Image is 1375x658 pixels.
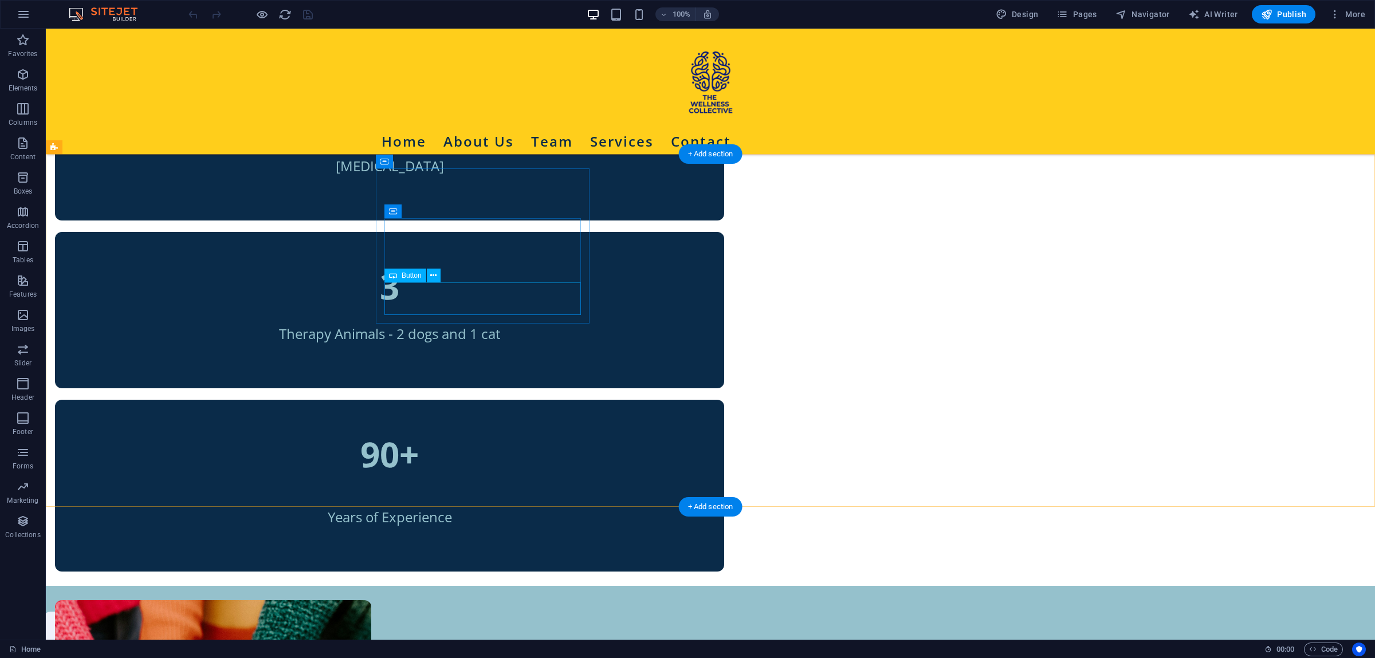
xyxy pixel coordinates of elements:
p: Features [9,290,37,299]
p: Tables [13,255,33,265]
button: 100% [655,7,696,21]
p: Marketing [7,496,38,505]
i: Reload page [278,8,292,21]
span: Publish [1261,9,1306,20]
span: Pages [1056,9,1097,20]
p: Elements [9,84,38,93]
button: reload [278,7,292,21]
p: Collections [5,530,40,539]
span: 00 00 [1276,643,1294,656]
div: Design (Ctrl+Alt+Y) [991,5,1043,23]
span: Code [1309,643,1338,656]
span: AI Writer [1188,9,1238,20]
span: More [1329,9,1365,20]
i: On resize automatically adjust zoom level to fit chosen device. [702,9,713,19]
a: Click to cancel selection. Double-click to open Pages [9,643,41,656]
p: Slider [14,358,32,368]
button: AI Writer [1184,5,1243,23]
button: Usercentrics [1352,643,1366,656]
button: Pages [1052,5,1101,23]
button: Design [991,5,1043,23]
span: Navigator [1115,9,1170,20]
p: Forms [13,462,33,471]
p: Content [10,152,36,161]
span: Design [996,9,1039,20]
h6: Session time [1264,643,1295,656]
button: Click here to leave preview mode and continue editing [255,7,269,21]
p: Footer [13,427,33,436]
div: + Add section [679,144,742,164]
button: Navigator [1111,5,1174,23]
h6: 100% [673,7,691,21]
p: Accordion [7,221,39,230]
div: + Add section [679,497,742,517]
button: Publish [1252,5,1315,23]
img: Editor Logo [66,7,152,21]
p: Columns [9,118,37,127]
button: Code [1304,643,1343,656]
p: Header [11,393,34,402]
span: Button [402,272,422,279]
p: Images [11,324,35,333]
button: More [1325,5,1370,23]
p: Boxes [14,187,33,196]
p: Favorites [8,49,37,58]
span: : [1284,645,1286,653]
